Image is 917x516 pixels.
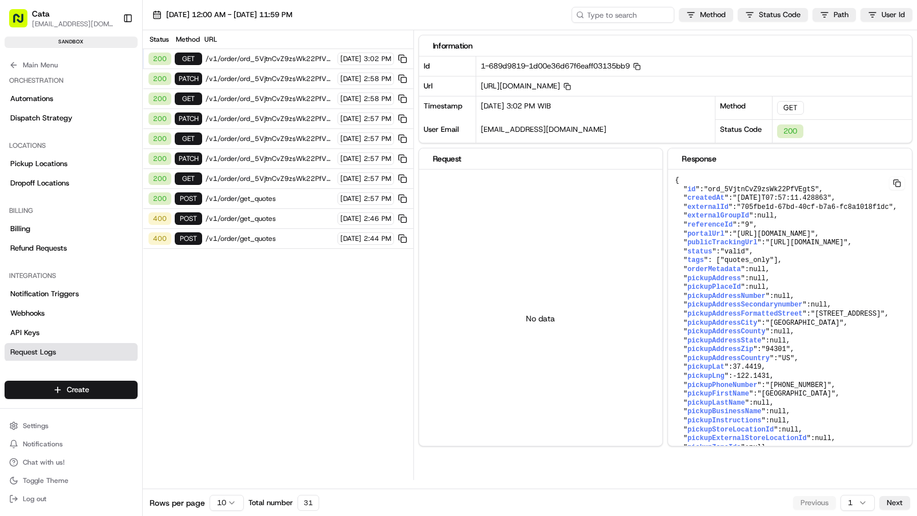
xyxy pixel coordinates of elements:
span: pickupAddressCounty [687,328,766,336]
span: /v1/order/ord_5VjtnCvZ9zsWk22PfVEgtS [206,174,334,183]
span: tags [687,256,704,264]
span: pickupZoneIds [687,444,741,451]
span: pickupAddressNumber [687,292,766,300]
input: Clear [30,74,188,86]
span: 2:57 PM [364,194,391,203]
div: POST [175,212,202,225]
button: [DATE] 12:00 AM - [DATE] 11:59 PM [147,7,297,23]
span: 2:57 PM [364,174,391,183]
span: API Documentation [108,255,183,267]
div: sandbox [5,37,138,48]
div: Status [147,35,170,44]
span: User Id [882,10,905,20]
button: Chat with us! [5,454,138,470]
span: [EMAIL_ADDRESS][DOMAIN_NAME] [32,19,114,29]
span: Chat with us! [23,458,65,467]
div: GET [175,132,202,145]
span: Rows per page [150,497,205,509]
div: Url [419,76,476,96]
span: 2:46 PM [364,214,391,223]
span: [DATE] [340,194,361,203]
span: Pickup Locations [10,159,67,169]
img: 1736555255976-a54dd68f-1ca7-489b-9aae-adbdc363a1c4 [23,178,32,187]
div: Request [433,153,649,164]
span: null [815,434,831,442]
button: Log out [5,491,138,507]
span: /v1/order/get_quotes [206,234,334,243]
span: null [749,265,766,273]
span: [DATE] [340,154,361,163]
div: 400 [148,232,171,245]
span: Billing [10,224,30,234]
span: pickupAddressCity [687,319,757,327]
div: 💻 [96,256,106,265]
div: 200 [777,124,803,138]
span: Webhooks [10,308,45,319]
a: Billing [5,220,138,238]
a: Automations [5,90,138,108]
span: null [774,328,790,336]
a: Dispatch Strategy [5,109,138,127]
span: null [782,426,799,434]
span: null [749,283,766,291]
button: Cata [32,8,50,19]
span: pickupAddressCountry [687,354,770,362]
span: /v1/order/ord_5VjtnCvZ9zsWk22PfVEgtS [206,114,334,123]
input: Type to search [572,7,674,23]
img: Asif Zaman Khan [11,166,30,184]
span: "[URL][DOMAIN_NAME]" [733,230,815,238]
span: Log out [23,494,46,503]
button: Status Code [738,8,808,22]
div: We're available if you need us! [51,120,157,130]
span: /v1/order/get_quotes [206,214,334,223]
span: pickupBusinessName [687,408,762,416]
button: Main Menu [5,57,138,73]
span: 2:44 PM [364,234,391,243]
p: No data [526,313,555,324]
div: 200 [148,112,171,125]
div: 200 [148,172,171,185]
span: Notification Triggers [10,289,79,299]
div: Id [419,57,476,76]
span: 1-689d9819-1d00e36d67f6eaff03135bb9 [481,61,641,71]
div: Locations [5,136,138,155]
img: Nash [11,11,34,34]
span: -122.1431 [733,372,770,380]
span: /v1/order/get_quotes [206,194,334,203]
a: Webhooks [5,304,138,322]
span: Path [834,10,848,20]
span: id [687,186,695,193]
span: "[DATE]T07:57:11.428863" [733,194,831,202]
div: 200 [148,192,171,205]
button: Method [679,8,733,22]
img: 1736555255976-a54dd68f-1ca7-489b-9aae-adbdc363a1c4 [11,109,32,130]
div: 31 [297,495,319,511]
span: "94301" [762,345,790,353]
span: /v1/order/ord_5VjtnCvZ9zsWk22PfVEgtS [206,134,334,143]
span: [DATE] [340,214,361,223]
div: Status Code [715,119,773,143]
span: "ord_5VjtnCvZ9zsWk22PfVEgtS" [704,186,819,193]
div: URL [204,35,409,44]
img: Masood Aslam [11,197,30,215]
span: 2:58 PM [364,74,391,83]
span: null [774,292,790,300]
div: Information [433,40,898,51]
span: [PERSON_NAME] [35,177,92,186]
span: Notifications [23,440,63,449]
button: Notifications [5,436,138,452]
span: pickupAddressFormattedStreet [687,310,803,318]
span: pickupLng [687,372,725,380]
span: Toggle Theme [23,476,69,485]
div: Integrations [5,267,138,285]
span: pickupPhoneNumber [687,381,757,389]
div: PATCH [175,112,202,125]
p: Welcome 👋 [11,46,208,64]
button: User Id [860,8,912,22]
div: Past conversations [11,148,77,158]
span: Dispatch Strategy [10,113,73,123]
span: "[GEOGRAPHIC_DATA]" [766,319,844,327]
span: Main Menu [23,61,58,70]
div: 📗 [11,256,21,265]
span: 2:57 PM [364,134,391,143]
